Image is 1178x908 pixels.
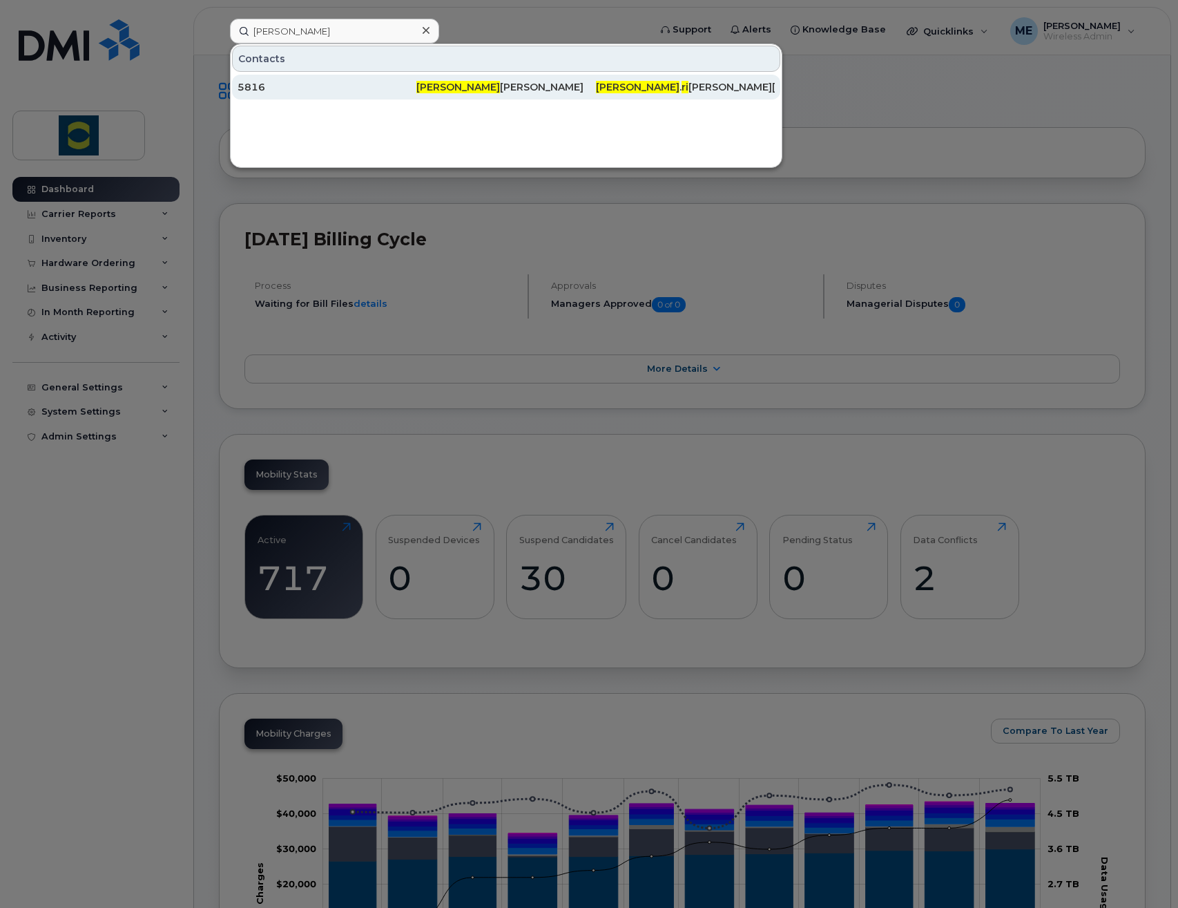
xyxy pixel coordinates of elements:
[232,75,780,100] a: 5816[PERSON_NAME][PERSON_NAME][PERSON_NAME].ri[PERSON_NAME][EMAIL_ADDRESS][DOMAIN_NAME]
[596,81,679,93] span: [PERSON_NAME]
[416,80,595,94] div: [PERSON_NAME]
[232,46,780,72] div: Contacts
[238,80,416,94] div: 5816
[682,81,688,93] span: ri
[596,80,775,94] div: . [PERSON_NAME][EMAIL_ADDRESS][DOMAIN_NAME]
[416,81,500,93] span: [PERSON_NAME]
